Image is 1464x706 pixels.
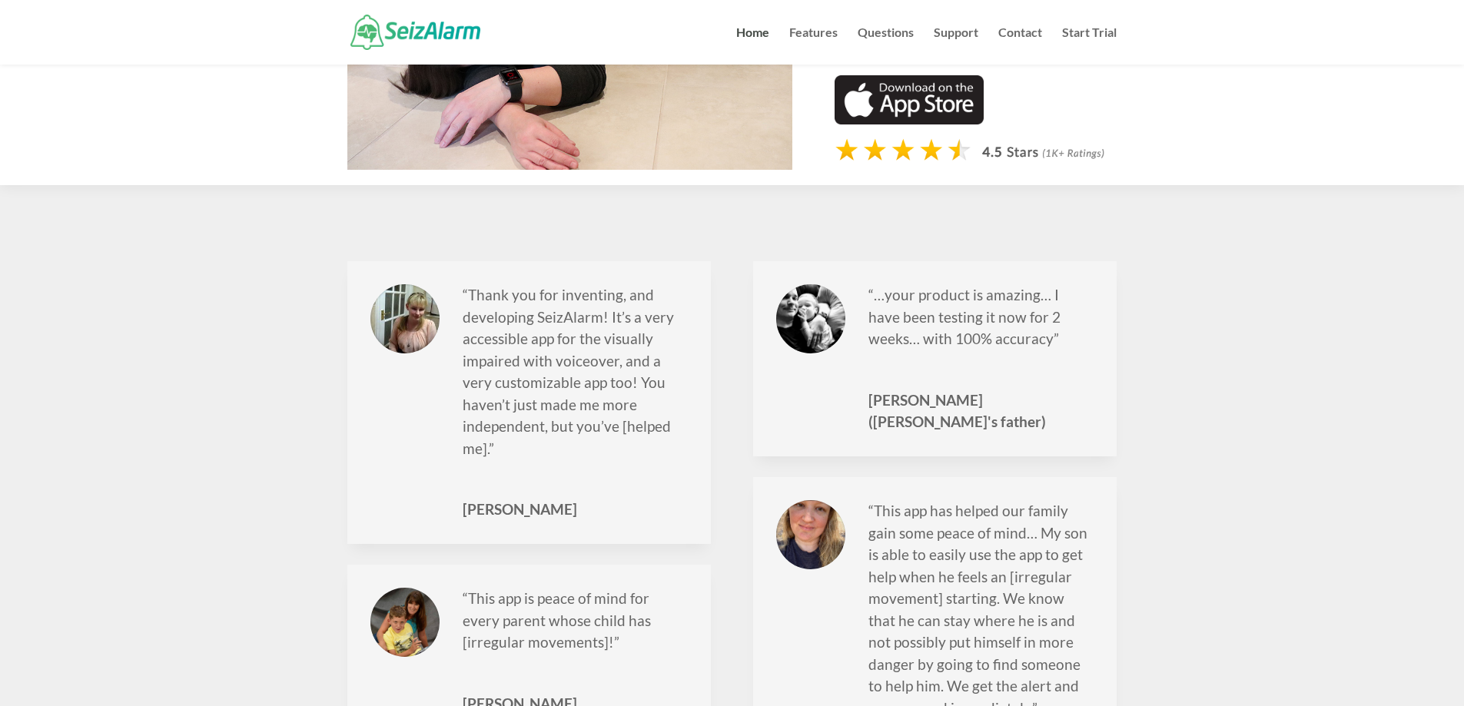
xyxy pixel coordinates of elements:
a: Questions [858,27,914,65]
a: Support [934,27,978,65]
img: app-store-rating-stars [835,137,1117,168]
img: Download on App Store [835,75,984,124]
a: Features [789,27,838,65]
img: SeizAlarm [350,15,480,49]
span: [PERSON_NAME] ([PERSON_NAME]'s father) [868,389,1094,433]
p: “Thank you for inventing, and developing SeizAlarm! It’s a very accessible app for the visually i... [463,284,688,474]
a: Contact [998,27,1042,65]
a: Start Trial [1062,27,1117,65]
a: Home [736,27,769,65]
p: “This app is peace of mind for every parent whose child has [irregular movements]!” [463,588,688,668]
span: [PERSON_NAME] [463,499,688,521]
p: “…your product is amazing… I have been testing it now for 2 weeks… with 100% accuracy” [868,284,1094,365]
a: Download seizure detection app on the App Store [835,110,984,128]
